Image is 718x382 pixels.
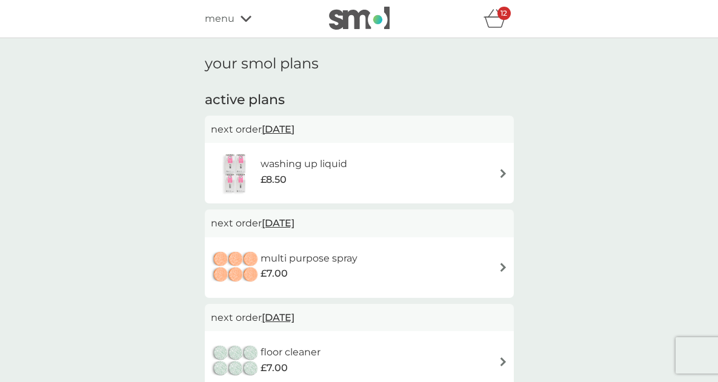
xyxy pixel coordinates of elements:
[211,152,261,194] img: washing up liquid
[499,357,508,366] img: arrow right
[499,169,508,178] img: arrow right
[205,55,514,73] h1: your smol plans
[329,7,390,30] img: smol
[261,156,347,172] h6: washing up liquid
[262,306,294,329] span: [DATE]
[262,211,294,235] span: [DATE]
[261,360,288,376] span: £7.00
[484,7,514,31] div: basket
[261,172,287,188] span: £8.50
[262,117,294,141] span: [DATE]
[261,266,288,282] span: £7.00
[205,11,234,27] span: menu
[211,216,508,231] p: next order
[211,122,508,137] p: next order
[499,263,508,272] img: arrow right
[261,251,357,266] h6: multi purpose spray
[205,91,514,110] h2: active plans
[211,246,261,289] img: multi purpose spray
[211,310,508,326] p: next order
[261,344,321,360] h6: floor cleaner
